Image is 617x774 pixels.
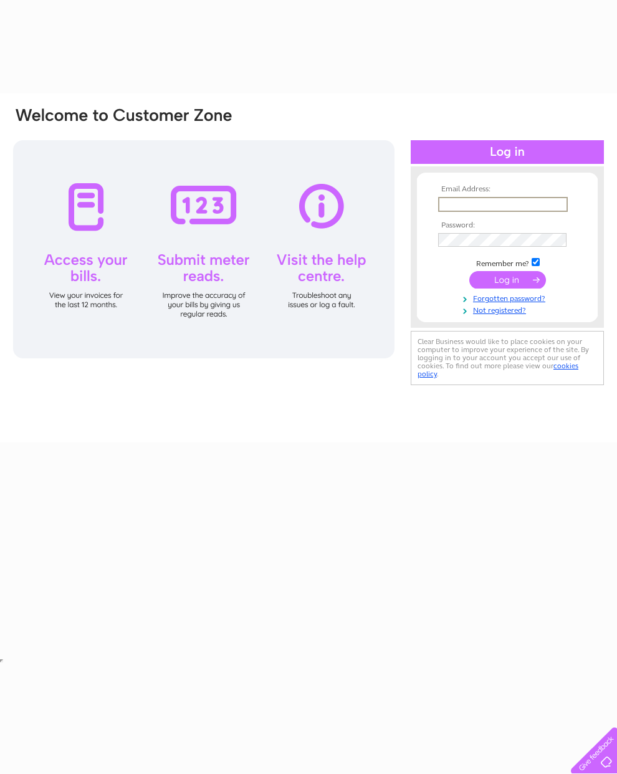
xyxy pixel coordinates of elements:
a: Not registered? [438,303,580,315]
input: Submit [469,271,546,289]
a: cookies policy [418,361,578,378]
th: Email Address: [435,185,580,194]
div: Clear Business would like to place cookies on your computer to improve your experience of the sit... [411,331,604,385]
th: Password: [435,221,580,230]
td: Remember me? [435,256,580,269]
a: Forgotten password? [438,292,580,303]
